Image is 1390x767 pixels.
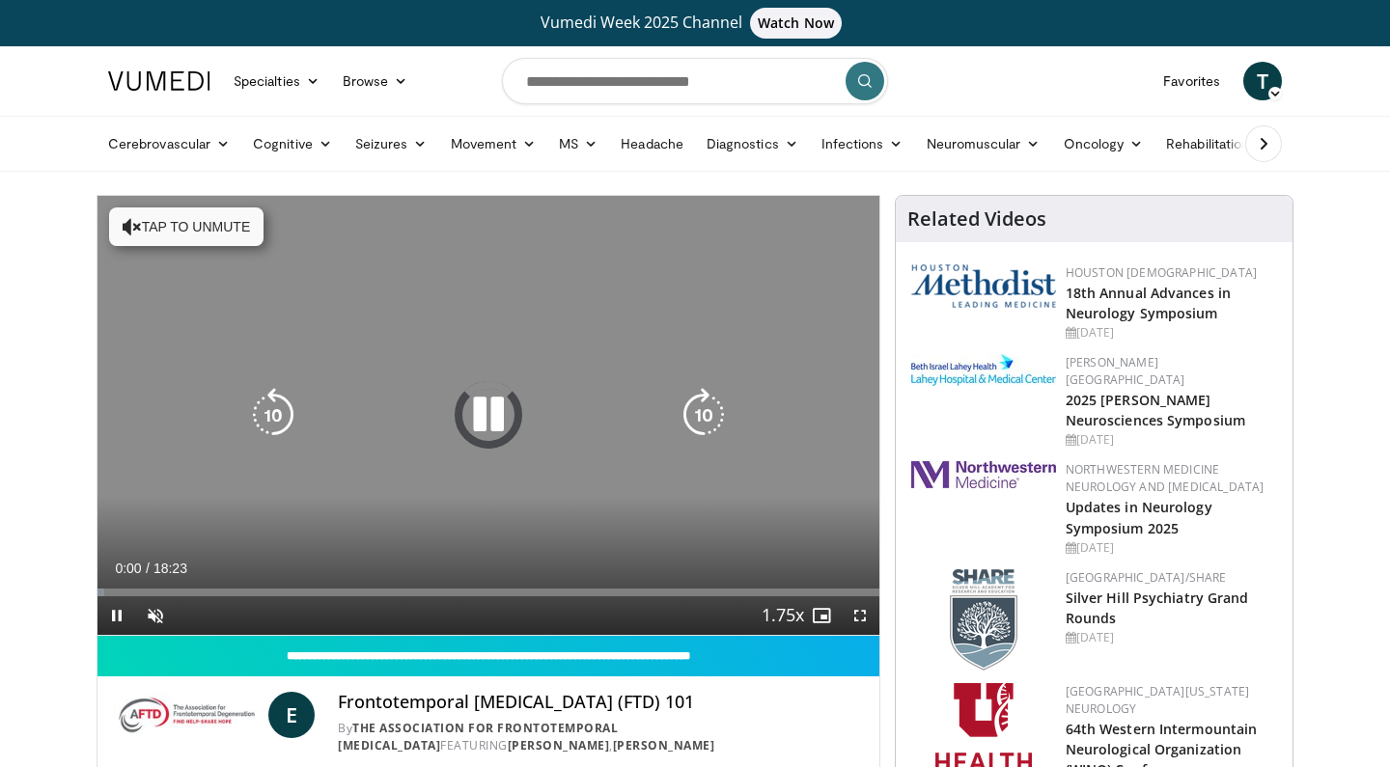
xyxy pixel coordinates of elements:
[1152,62,1232,100] a: Favorites
[750,8,842,39] span: Watch Now
[115,561,141,576] span: 0:00
[764,596,802,635] button: Playback Rate
[1066,629,1277,646] div: [DATE]
[911,354,1056,386] img: e7977282-282c-4444-820d-7cc2733560fd.jpg.150x105_q85_autocrop_double_scale_upscale_version-0.2.jpg
[911,461,1056,488] img: 2a462fb6-9365-492a-ac79-3166a6f924d8.png.150x105_q85_autocrop_double_scale_upscale_version-0.2.jpg
[338,720,863,754] div: By FEATURING ,
[439,124,548,163] a: Movement
[1066,391,1245,429] a: 2025 [PERSON_NAME] Neurosciences Symposium
[609,124,695,163] a: Headache
[97,124,241,163] a: Cerebrovascular
[111,8,1279,39] a: Vumedi Week 2025 ChannelWatch Now
[502,58,888,104] input: Search topics, interventions
[907,207,1046,231] h4: Related Videos
[1066,264,1257,281] a: Houston [DEMOGRAPHIC_DATA]
[1066,539,1277,557] div: [DATE]
[915,124,1052,163] a: Neuromuscular
[810,124,915,163] a: Infections
[113,692,261,738] img: The Association for Frontotemporal Degeneration
[153,561,187,576] span: 18:23
[222,62,331,100] a: Specialties
[1066,498,1212,536] a: Updates in Neurology Symposium 2025
[950,569,1017,671] img: f8aaeb6d-318f-4fcf-bd1d-54ce21f29e87.png.150x105_q85_autocrop_double_scale_upscale_version-0.2.png
[1066,354,1185,388] a: [PERSON_NAME][GEOGRAPHIC_DATA]
[1066,683,1250,717] a: [GEOGRAPHIC_DATA][US_STATE] Neurology
[97,596,136,635] button: Pause
[108,71,210,91] img: VuMedi Logo
[1066,461,1265,495] a: Northwestern Medicine Neurology and [MEDICAL_DATA]
[1066,589,1249,627] a: Silver Hill Psychiatry Grand Rounds
[695,124,810,163] a: Diagnostics
[1066,431,1277,449] div: [DATE]
[613,737,715,753] a: [PERSON_NAME]
[97,196,879,636] video-js: Video Player
[508,737,610,753] a: [PERSON_NAME]
[338,720,618,753] a: The Association for Frontotemporal [MEDICAL_DATA]
[1243,62,1282,100] a: T
[547,124,609,163] a: MS
[268,692,315,738] a: E
[331,62,420,100] a: Browse
[1066,324,1277,342] div: [DATE]
[338,692,863,713] h4: Frontotemporal [MEDICAL_DATA] (FTD) 101
[1154,124,1261,163] a: Rehabilitation
[841,596,879,635] button: Fullscreen
[241,124,344,163] a: Cognitive
[911,264,1056,308] img: 5e4488cc-e109-4a4e-9fd9-73bb9237ee91.png.150x105_q85_autocrop_double_scale_upscale_version-0.2.png
[1052,124,1155,163] a: Oncology
[1066,284,1231,322] a: 18th Annual Advances in Neurology Symposium
[344,124,439,163] a: Seizures
[146,561,150,576] span: /
[136,596,175,635] button: Unmute
[541,12,849,33] span: Vumedi Week 2025 Channel
[802,596,841,635] button: Enable picture-in-picture mode
[109,207,264,246] button: Tap to unmute
[97,589,879,596] div: Progress Bar
[1066,569,1227,586] a: [GEOGRAPHIC_DATA]/SHARE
